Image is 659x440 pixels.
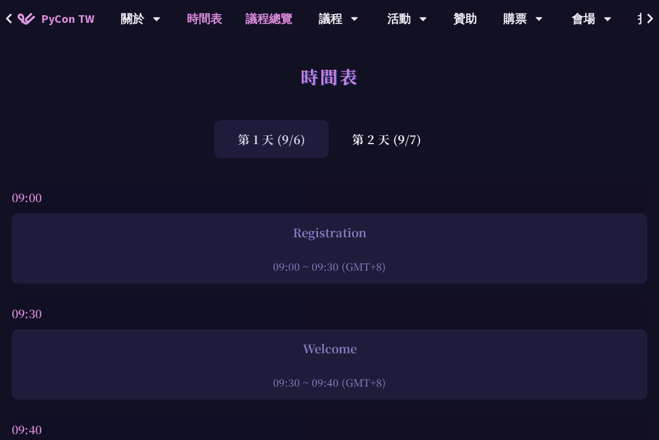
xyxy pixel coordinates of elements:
div: 第 1 天 (9/6) [214,120,329,158]
div: 第 2 天 (9/7) [329,120,445,158]
h1: 時間表 [301,59,358,94]
span: PyCon TW [41,10,94,28]
div: Registration [18,224,641,241]
div: 09:30 [12,298,647,329]
img: Home icon of PyCon TW 2025 [18,13,35,25]
a: PyCon TW [6,4,106,33]
div: 09:30 ~ 09:40 (GMT+8) [18,375,641,390]
div: 09:00 ~ 09:30 (GMT+8) [18,259,641,274]
div: 09:00 [12,182,647,213]
div: Welcome [18,340,641,357]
